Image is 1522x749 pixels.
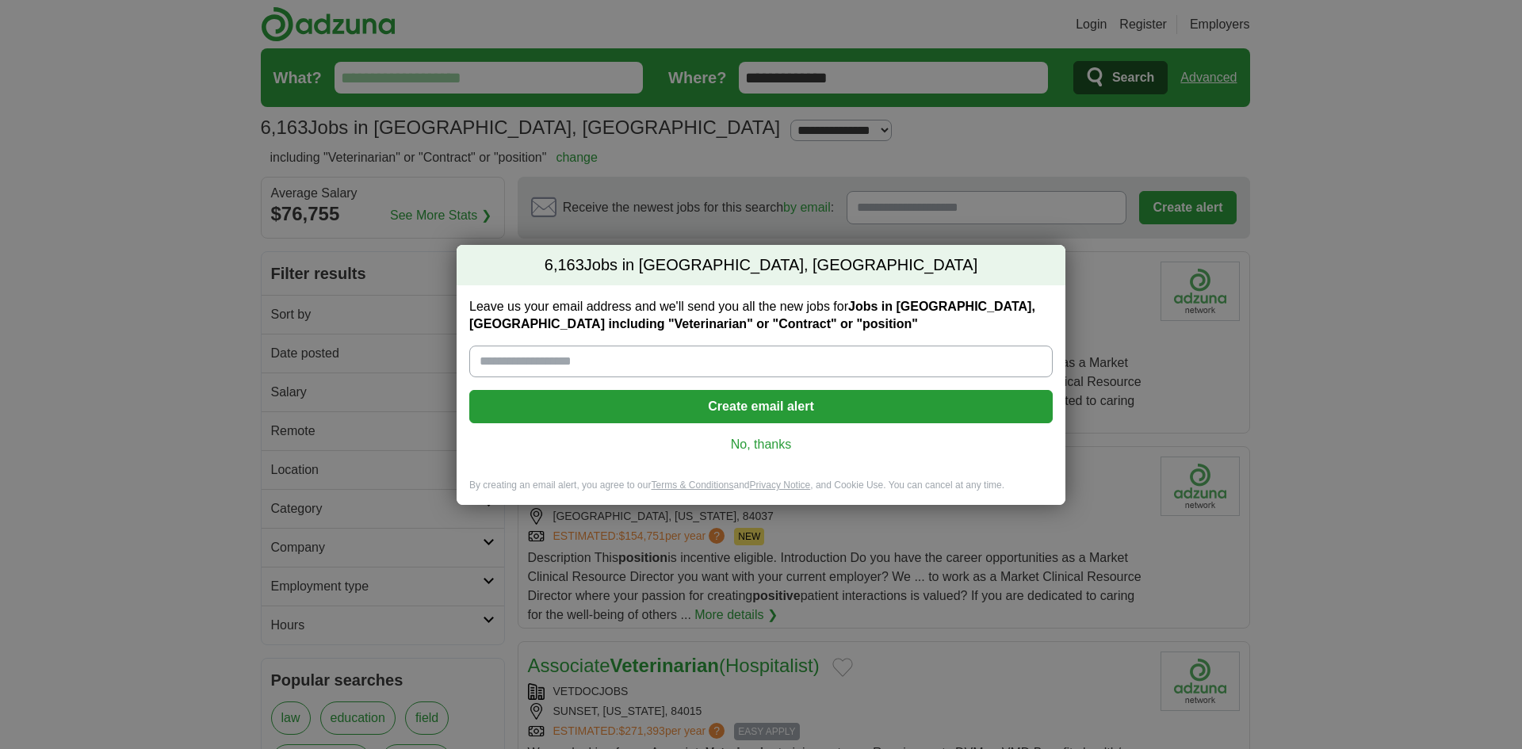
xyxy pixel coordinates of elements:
span: 6,163 [545,254,584,277]
div: By creating an email alert, you agree to our and , and Cookie Use. You can cancel at any time. [457,479,1065,505]
a: Terms & Conditions [651,480,733,491]
a: Privacy Notice [750,480,811,491]
label: Leave us your email address and we'll send you all the new jobs for [469,298,1053,333]
button: Create email alert [469,390,1053,423]
h2: Jobs in [GEOGRAPHIC_DATA], [GEOGRAPHIC_DATA] [457,245,1065,286]
a: No, thanks [482,436,1040,453]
